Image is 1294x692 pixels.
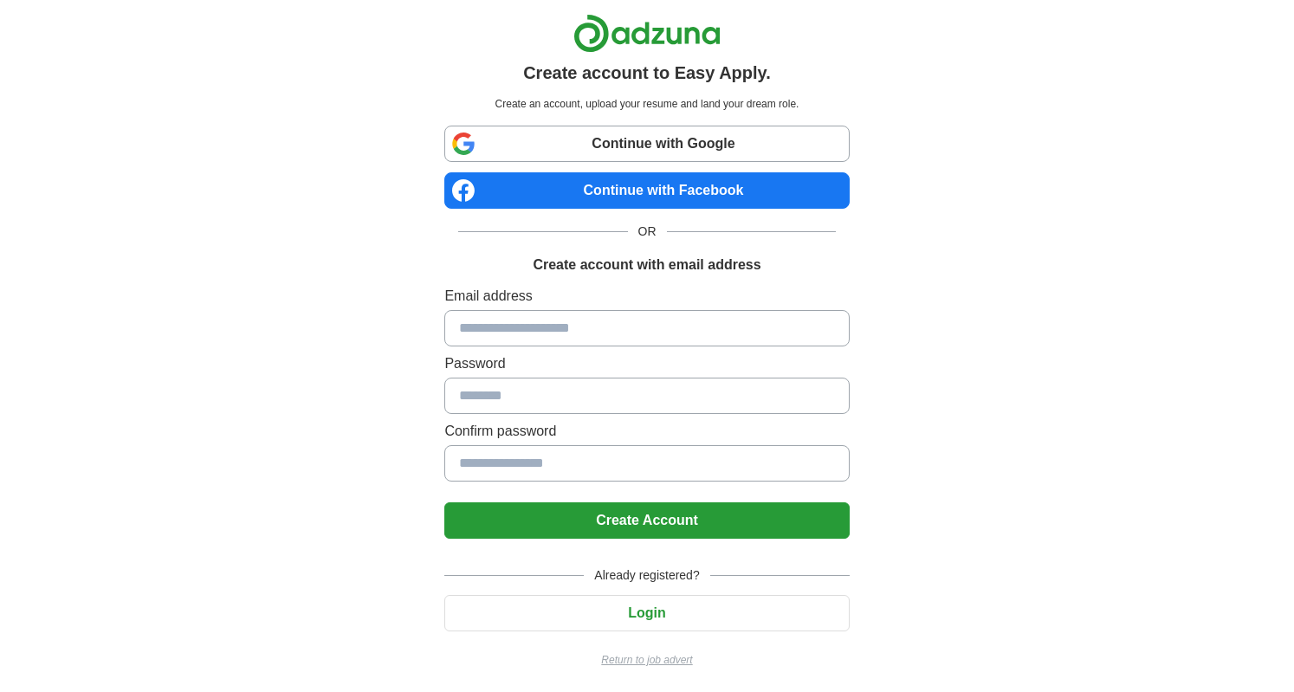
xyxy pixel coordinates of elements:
[444,605,849,620] a: Login
[444,286,849,307] label: Email address
[444,595,849,631] button: Login
[628,223,667,241] span: OR
[533,255,760,275] h1: Create account with email address
[444,502,849,539] button: Create Account
[444,652,849,668] a: Return to job advert
[448,96,845,112] p: Create an account, upload your resume and land your dream role.
[523,60,771,86] h1: Create account to Easy Apply.
[444,421,849,442] label: Confirm password
[444,172,849,209] a: Continue with Facebook
[584,566,709,585] span: Already registered?
[444,126,849,162] a: Continue with Google
[444,353,849,374] label: Password
[573,14,721,53] img: Adzuna logo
